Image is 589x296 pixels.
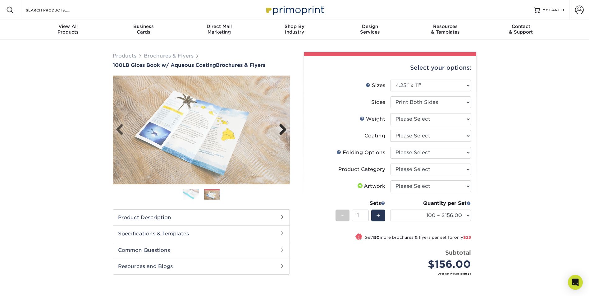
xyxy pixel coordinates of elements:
div: Industry [257,24,332,35]
span: Resources [408,24,483,29]
small: Get more brochures & flyers per set for [364,235,471,241]
a: View AllProducts [30,20,106,40]
span: Contact [483,24,559,29]
span: 0 [561,8,564,12]
img: Brochures & Flyers 02 [204,190,220,200]
div: Coating [364,132,385,140]
div: $156.00 [395,257,471,272]
input: SEARCH PRODUCTS..... [25,6,86,14]
img: Primoprint [263,3,326,16]
div: & Templates [408,24,483,35]
span: only [454,235,471,240]
div: & Support [483,24,559,35]
a: DesignServices [332,20,408,40]
div: Sets [336,200,385,207]
h2: Product Description [113,210,290,225]
span: 100LB Gloss Book w/ Aqueous Coating [113,62,216,68]
div: Weight [360,115,385,123]
a: BusinessCards [106,20,181,40]
a: Direct MailMarketing [181,20,257,40]
span: View All [30,24,106,29]
div: Cards [106,24,181,35]
span: + [376,211,380,220]
span: $23 [463,235,471,240]
a: Products [113,53,136,59]
span: Business [106,24,181,29]
span: Direct Mail [181,24,257,29]
span: Design [332,24,408,29]
strong: Subtotal [445,249,471,256]
h2: Common Questions [113,242,290,258]
a: Brochures & Flyers [144,53,194,59]
h2: Specifications & Templates [113,225,290,242]
a: Shop ByIndustry [257,20,332,40]
small: *Does not include postage [314,272,471,275]
span: Shop By [257,24,332,29]
h2: Resources and Blogs [113,258,290,274]
div: Marketing [181,24,257,35]
div: Services [332,24,408,35]
div: Sides [371,99,385,106]
a: Resources& Templates [408,20,483,40]
div: Artwork [356,183,385,190]
div: Products [30,24,106,35]
span: - [341,211,344,220]
div: Product Category [338,166,385,173]
div: Folding Options [336,149,385,156]
img: 100LB Gloss Book<br/>w/ Aqueous Coating 02 [113,76,290,184]
div: Sizes [366,82,385,89]
div: Open Intercom Messenger [568,275,583,290]
span: MY CART [542,7,560,13]
strong: 150 [372,235,380,240]
img: Brochures & Flyers 01 [183,189,199,200]
div: Quantity per Set [390,200,471,207]
h1: Brochures & Flyers [113,62,290,68]
a: 100LB Gloss Book w/ Aqueous CoatingBrochures & Flyers [113,62,290,68]
span: ! [358,234,360,240]
a: Contact& Support [483,20,559,40]
div: Select your options: [309,56,471,80]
